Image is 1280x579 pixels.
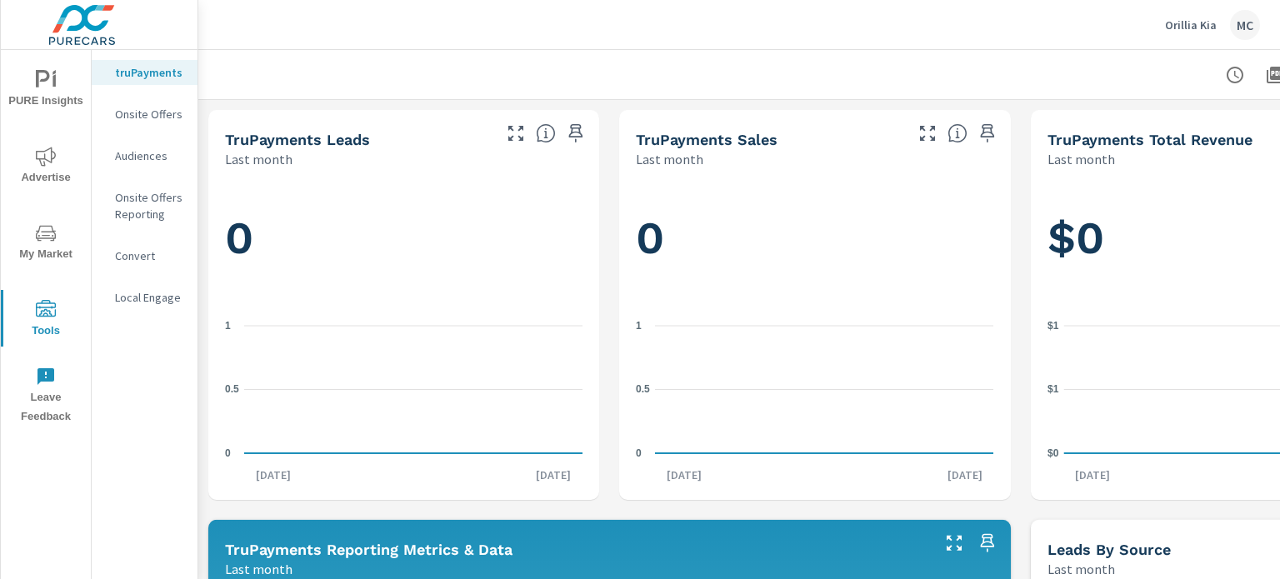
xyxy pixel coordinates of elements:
[941,530,967,557] button: Make Fullscreen
[655,467,713,483] p: [DATE]
[1047,149,1115,169] p: Last month
[636,383,650,395] text: 0.5
[115,106,184,122] p: Onsite Offers
[115,64,184,81] p: truPayments
[225,559,292,579] p: Last month
[636,447,642,459] text: 0
[1047,541,1171,558] h5: Leads By Source
[225,383,239,395] text: 0.5
[225,149,292,169] p: Last month
[1047,559,1115,579] p: Last month
[636,131,777,148] h5: truPayments Sales
[1047,131,1252,148] h5: truPayments Total Revenue
[1063,467,1122,483] p: [DATE]
[115,247,184,264] p: Convert
[244,467,302,483] p: [DATE]
[225,541,512,558] h5: truPayments Reporting Metrics & Data
[636,210,993,267] h1: 0
[6,300,86,341] span: Tools
[974,530,1001,557] span: Save this to your personalized report
[6,70,86,111] span: PURE Insights
[92,243,197,268] div: Convert
[225,320,231,332] text: 1
[225,447,231,459] text: 0
[92,143,197,168] div: Audiences
[115,289,184,306] p: Local Engage
[1165,17,1217,32] p: Orillia Kia
[225,131,370,148] h5: truPayments Leads
[92,60,197,85] div: truPayments
[947,123,967,143] span: Number of sales matched to a truPayments lead. [Source: This data is sourced from the dealer's DM...
[92,185,197,227] div: Onsite Offers Reporting
[1047,383,1059,395] text: $1
[92,102,197,127] div: Onsite Offers
[936,467,994,483] p: [DATE]
[636,149,703,169] p: Last month
[562,120,589,147] span: Save this to your personalized report
[524,467,582,483] p: [DATE]
[6,367,86,427] span: Leave Feedback
[502,120,529,147] button: Make Fullscreen
[6,147,86,187] span: Advertise
[974,120,1001,147] span: Save this to your personalized report
[1047,320,1059,332] text: $1
[115,189,184,222] p: Onsite Offers Reporting
[536,123,556,143] span: The number of truPayments leads.
[636,320,642,332] text: 1
[225,210,582,267] h1: 0
[1,50,91,433] div: nav menu
[1047,447,1059,459] text: $0
[914,120,941,147] button: Make Fullscreen
[115,147,184,164] p: Audiences
[92,285,197,310] div: Local Engage
[1230,10,1260,40] div: MC
[6,223,86,264] span: My Market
